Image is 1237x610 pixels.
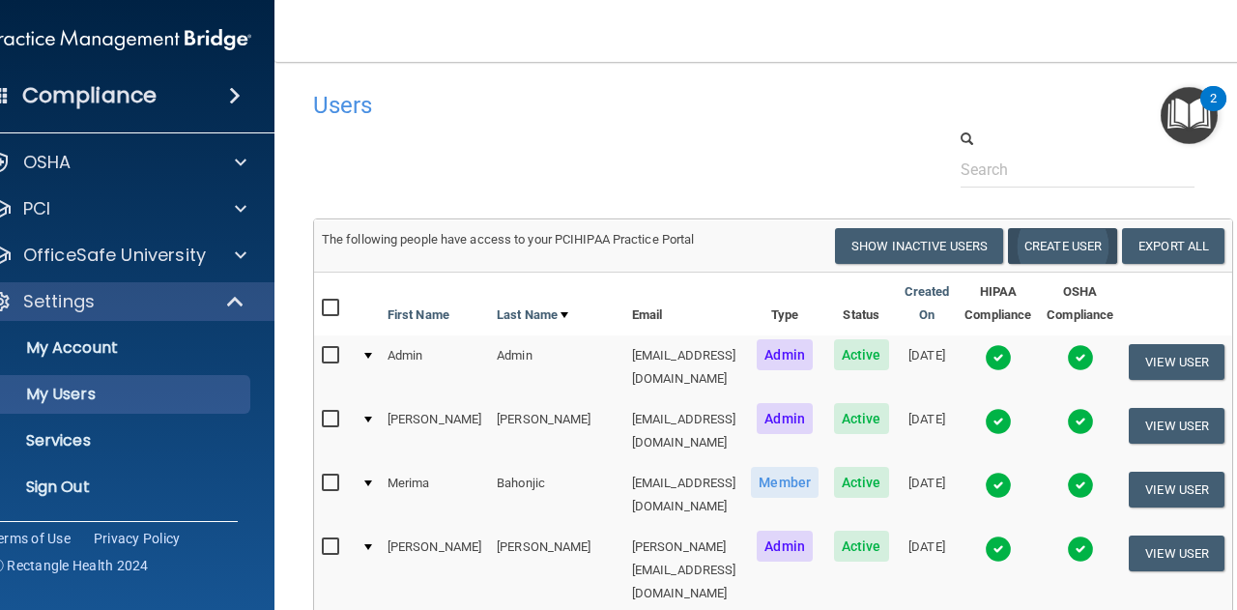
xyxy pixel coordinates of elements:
a: Privacy Policy [94,529,181,548]
img: tick.e7d51cea.svg [1067,408,1094,435]
button: Show Inactive Users [835,228,1003,264]
button: View User [1129,472,1224,508]
td: Merima [380,463,489,527]
a: Last Name [497,304,568,327]
td: [DATE] [897,335,958,399]
a: Export All [1122,228,1224,264]
td: [PERSON_NAME] [380,399,489,463]
p: OfficeSafe University [23,244,206,267]
input: Search [961,152,1195,188]
th: HIPAA Compliance [957,273,1039,335]
td: Bahonjic [489,463,624,527]
span: Admin [757,339,813,370]
img: tick.e7d51cea.svg [985,472,1012,499]
span: Member [751,467,819,498]
button: Open Resource Center, 2 new notifications [1161,87,1218,144]
iframe: Drift Widget Chat Controller [1140,477,1214,550]
a: Created On [905,280,950,327]
th: Type [743,273,826,335]
span: The following people have access to your PCIHIPAA Practice Portal [322,232,695,247]
p: OSHA [23,151,72,174]
span: Active [834,467,889,498]
td: [DATE] [897,399,958,463]
p: PCI [23,197,50,220]
a: First Name [388,304,449,327]
td: Admin [380,335,489,399]
img: tick.e7d51cea.svg [985,344,1012,371]
h4: Users [313,93,838,118]
img: tick.e7d51cea.svg [1067,472,1094,499]
button: View User [1129,344,1224,380]
button: Create User [1008,228,1117,264]
span: Admin [757,531,813,562]
img: tick.e7d51cea.svg [985,536,1012,563]
img: tick.e7d51cea.svg [985,408,1012,435]
p: Settings [23,290,95,313]
td: [DATE] [897,463,958,527]
button: View User [1129,408,1224,444]
th: OSHA Compliance [1039,273,1121,335]
img: tick.e7d51cea.svg [1067,536,1094,563]
td: [EMAIL_ADDRESS][DOMAIN_NAME] [624,335,744,399]
td: Admin [489,335,624,399]
div: 2 [1210,99,1217,124]
span: Active [834,403,889,434]
span: Active [834,339,889,370]
span: Admin [757,403,813,434]
td: [EMAIL_ADDRESS][DOMAIN_NAME] [624,463,744,527]
img: tick.e7d51cea.svg [1067,344,1094,371]
th: Email [624,273,744,335]
h4: Compliance [22,82,157,109]
td: [PERSON_NAME] [489,399,624,463]
td: [EMAIL_ADDRESS][DOMAIN_NAME] [624,399,744,463]
button: View User [1129,536,1224,571]
span: Active [834,531,889,562]
th: Status [826,273,897,335]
